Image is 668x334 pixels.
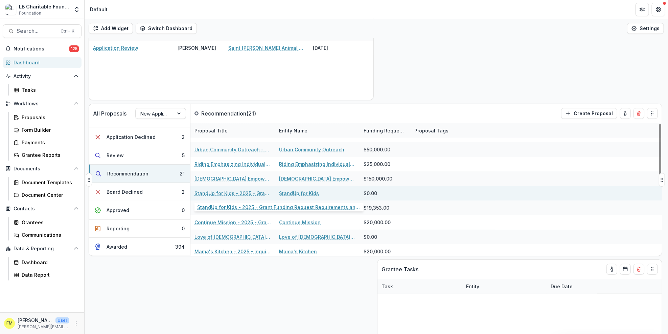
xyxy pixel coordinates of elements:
div: Funding Requested [360,123,410,138]
a: Document Center [11,189,82,201]
button: Add Widget [89,23,133,34]
button: Calendar [620,264,631,275]
div: $25,000.00 [364,161,390,168]
button: Create Proposal [561,108,617,119]
a: Riding Emphasizing Individual Needs & Strengths (REINS) [279,161,355,168]
div: Entity Name [275,127,312,134]
span: Workflows [14,101,71,107]
button: Open entity switcher [72,3,82,16]
div: $0.00 [364,233,377,241]
div: Grantee Reports [22,151,76,159]
button: toggle-assigned-to-me [606,264,617,275]
a: Healing Waters for Warriors Inc. [279,204,354,211]
a: Proposals [11,112,82,123]
button: Notifications125 [3,43,82,54]
div: Form Builder [22,126,76,133]
div: Approved [107,207,129,214]
div: Document Templates [22,179,76,186]
a: Communications [11,229,82,241]
button: Drag [86,173,92,187]
a: Tasks [11,84,82,96]
div: Francisca Mendoza [6,321,13,326]
div: Entity [462,279,547,294]
div: Communications [22,231,76,238]
button: Drag [647,108,658,119]
div: Dashboard [14,59,76,66]
p: User [55,317,69,323]
nav: breadcrumb [87,4,110,14]
div: Due Date [547,279,597,294]
button: Drag [647,264,658,275]
button: Open Data & Reporting [3,243,82,254]
div: Awarded [107,243,127,250]
button: Review5 [89,146,190,165]
div: $20,000.00 [364,248,391,255]
span: Contacts [14,206,71,212]
a: Healing Waters for Warriors Inc. - 2025 - Grant Funding Request Requirements and Questionnaires [194,204,271,211]
div: LB Charitable Foundation [19,3,69,10]
p: Recommendation ( 21 ) [201,109,256,118]
button: Open Documents [3,163,82,174]
div: Review [107,152,124,159]
a: Application Review [93,44,138,51]
div: Data Report [22,271,76,278]
span: Foundation [19,10,41,16]
button: Delete card [634,264,644,275]
div: Tasks [22,86,76,93]
div: Proposal Tags [410,127,453,134]
p: [PERSON_NAME] [18,317,53,324]
div: Ctrl + K [59,27,76,35]
div: Funding Requested [360,127,410,134]
a: Saint [PERSON_NAME] Animal Foundation - 2025 - Grant Funding Request Requirements and Questionnaires [228,44,305,51]
a: Riding Emphasizing Individual Needs & Strengths - 2025 - Grant Funding Request Requirements and Q... [194,161,271,168]
span: Activity [14,74,71,79]
div: 0 [182,225,185,232]
div: 394 [175,243,185,250]
button: Drag [659,173,665,187]
a: Continue Mission - 2025 - Grant Funding Request Requirements and Questionnaires [194,219,271,226]
div: Board Declined [107,188,143,195]
button: Open Contacts [3,203,82,214]
a: [DEMOGRAPHIC_DATA] Empowerment Ministry - 2025 - Grant Funding Request Requirements and Questionn... [194,175,271,182]
button: Open Activity [3,71,82,82]
button: More [72,319,80,328]
div: Due Date [547,283,577,290]
a: Form Builder [11,124,82,135]
button: Recommendation21 [89,165,190,183]
button: Search... [3,24,82,38]
div: 21 [180,170,185,177]
div: [PERSON_NAME] [178,44,216,51]
div: Entity Name [275,123,360,138]
button: Partners [636,3,649,16]
button: Approved0 [89,201,190,220]
span: Documents [14,166,71,172]
button: Application Declined2 [89,128,190,146]
p: [PERSON_NAME][EMAIL_ADDRESS][DOMAIN_NAME] [18,324,69,330]
button: Board Declined2 [89,183,190,201]
span: 125 [69,45,79,52]
div: Proposals [22,114,76,121]
a: Urban Community Outreach - 2025 - Inquiry Form [194,146,271,153]
div: Proposal Title [190,123,275,138]
button: Delete card [634,108,644,119]
a: Dashboard [3,57,82,68]
a: Data Report [11,269,82,280]
div: Proposal Tags [410,123,495,138]
div: Reporting [107,225,130,232]
div: 2 [182,133,185,141]
a: Grantee Reports [11,149,82,161]
div: Proposal Title [190,127,232,134]
a: Document Templates [11,177,82,188]
a: Urban Community Outreach [279,146,344,153]
a: StandUp for Kids [279,190,319,197]
div: $19,353.00 [364,204,389,211]
div: Recommendation [107,170,148,177]
button: Open Workflows [3,98,82,109]
div: $150,000.00 [364,175,392,182]
div: Task [377,279,462,294]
